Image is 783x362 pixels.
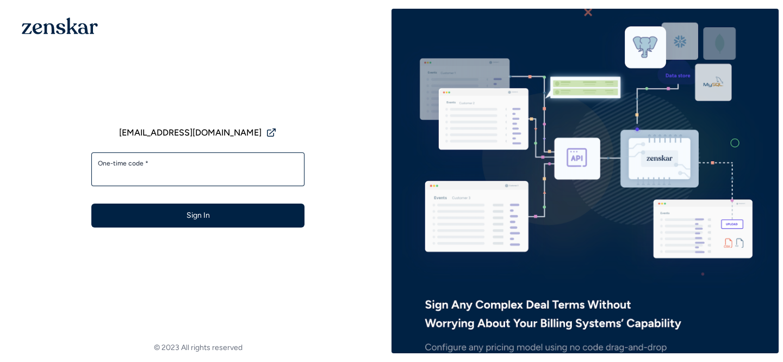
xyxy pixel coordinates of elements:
label: One-time code * [98,159,298,168]
button: Sign In [91,204,304,228]
img: 1OGAJ2xQqyY4LXKgY66KYq0eOWRCkrZdAb3gUhuVAqdWPZE9SRJmCz+oDMSn4zDLXe31Ii730ItAGKgCKgCCgCikA4Av8PJUP... [22,17,98,34]
span: [EMAIL_ADDRESS][DOMAIN_NAME] [119,126,262,139]
footer: © 2023 All rights reserved [4,342,391,353]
